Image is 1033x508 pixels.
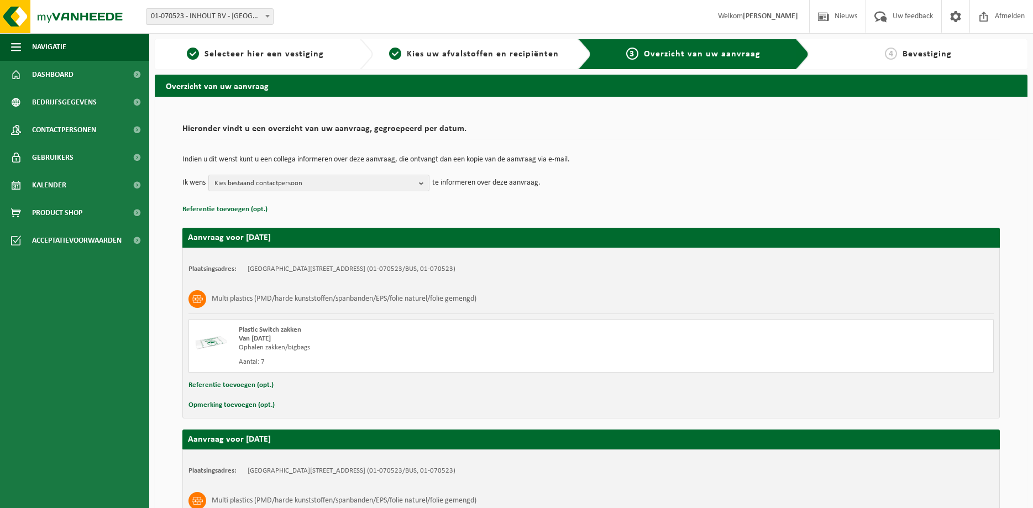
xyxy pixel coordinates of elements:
span: Product Shop [32,199,82,227]
span: Selecteer hier een vestiging [204,50,324,59]
span: Kalender [32,171,66,199]
span: 1 [187,48,199,60]
span: Kies bestaand contactpersoon [214,175,415,192]
span: 01-070523 - INHOUT BV - NAZARETH [146,8,274,25]
h2: Hieronder vindt u een overzicht van uw aanvraag, gegroepeerd per datum. [182,124,1000,139]
button: Referentie toevoegen (opt.) [182,202,268,217]
strong: Aanvraag voor [DATE] [188,435,271,444]
strong: Plaatsingsadres: [188,265,237,273]
button: Referentie toevoegen (opt.) [188,378,274,392]
button: Kies bestaand contactpersoon [208,175,429,191]
span: Contactpersonen [32,116,96,144]
div: Ophalen zakken/bigbags [239,343,636,352]
span: Kies uw afvalstoffen en recipiënten [407,50,559,59]
span: 4 [885,48,897,60]
p: te informeren over deze aanvraag. [432,175,541,191]
span: Gebruikers [32,144,74,171]
span: Navigatie [32,33,66,61]
td: [GEOGRAPHIC_DATA][STREET_ADDRESS] (01-070523/BUS, 01-070523) [248,265,455,274]
td: [GEOGRAPHIC_DATA][STREET_ADDRESS] (01-070523/BUS, 01-070523) [248,467,455,475]
span: Acceptatievoorwaarden [32,227,122,254]
p: Ik wens [182,175,206,191]
h2: Overzicht van uw aanvraag [155,75,1027,96]
span: Dashboard [32,61,74,88]
strong: Van [DATE] [239,335,271,342]
span: 01-070523 - INHOUT BV - NAZARETH [146,9,273,24]
button: Opmerking toevoegen (opt.) [188,398,275,412]
strong: Plaatsingsadres: [188,467,237,474]
span: Bedrijfsgegevens [32,88,97,116]
a: 1Selecteer hier een vestiging [160,48,351,61]
span: 3 [626,48,638,60]
a: 2Kies uw afvalstoffen en recipiënten [379,48,569,61]
strong: Aanvraag voor [DATE] [188,233,271,242]
strong: [PERSON_NAME] [743,12,798,20]
h3: Multi plastics (PMD/harde kunststoffen/spanbanden/EPS/folie naturel/folie gemengd) [212,290,476,308]
span: Plastic Switch zakken [239,326,301,333]
span: 2 [389,48,401,60]
span: Bevestiging [903,50,952,59]
p: Indien u dit wenst kunt u een collega informeren over deze aanvraag, die ontvangt dan een kopie v... [182,156,1000,164]
img: LP-SK-00500-LPE-16.png [195,326,228,359]
div: Aantal: 7 [239,358,636,366]
span: Overzicht van uw aanvraag [644,50,761,59]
